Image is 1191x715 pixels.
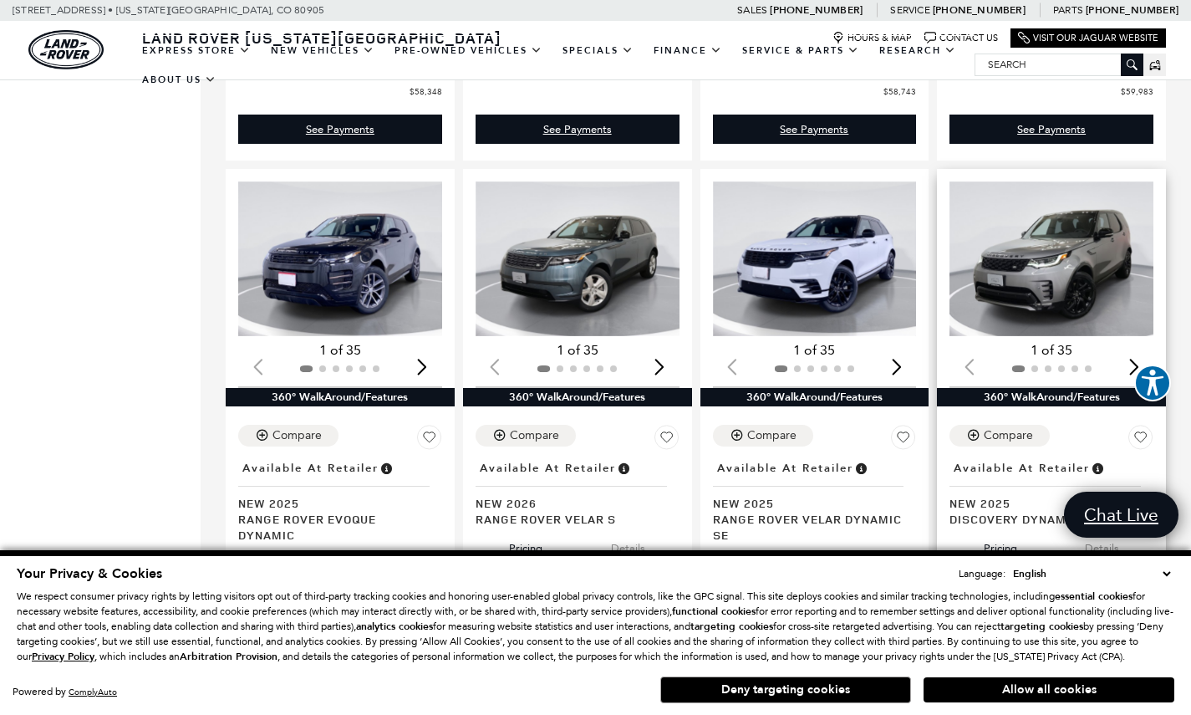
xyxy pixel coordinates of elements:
span: Vehicle is in stock and ready for immediate delivery. Due to demand, availability is subject to c... [1090,459,1105,478]
aside: Accessibility Help Desk [1134,365,1171,405]
a: Available at RetailerNew 2026Range Rover Velar S [476,457,679,527]
div: Next slide [649,349,671,386]
button: details tab [1056,527,1148,564]
span: New 2026 [476,495,667,511]
div: 360° WalkAround/Features [226,388,455,406]
span: Range Rover Velar Dynamic SE [713,511,904,543]
span: Discovery Dynamic SE [949,511,1141,527]
span: Range Rover Velar S [476,511,667,527]
span: Vehicle is in stock and ready for immediate delivery. Due to demand, availability is subject to c... [616,459,631,478]
div: Compare [510,428,559,443]
a: Available at RetailerNew 2025Range Rover Evoque Dynamic [238,457,442,543]
a: land-rover [28,30,104,69]
a: See Payments [238,115,442,144]
div: Powered by [13,687,117,697]
a: Finance [644,36,732,65]
span: Vehicle is in stock and ready for immediate delivery. Due to demand, availability is subject to c... [853,459,868,478]
div: 1 / 2 [238,181,445,336]
div: 1 / 2 [713,181,919,336]
a: See Payments [476,115,679,144]
button: pricing tab [954,527,1046,564]
a: [PHONE_NUMBER] [933,3,1026,17]
a: About Us [132,65,226,94]
img: 2025 Land Rover Range Rover Evoque Dynamic 1 [238,181,445,336]
strong: functional cookies [672,605,756,618]
a: $59,983 [949,85,1153,98]
div: undefined - Range Rover Evoque S [713,115,917,144]
span: Sales [737,4,767,16]
button: Save Vehicle [1128,425,1153,457]
div: Next slide [885,349,908,386]
strong: Arbitration Provision [180,650,277,663]
span: Available at Retailer [717,459,853,478]
span: Available at Retailer [954,459,1090,478]
a: Contact Us [924,32,998,44]
div: 360° WalkAround/Features [937,388,1166,406]
nav: Main Navigation [132,36,975,94]
div: Compare [272,428,322,443]
a: Hours & Map [832,32,912,44]
div: 1 / 2 [476,181,682,336]
a: EXPRESS STORE [132,36,261,65]
div: Next slide [1122,349,1145,386]
a: See Payments [713,115,917,144]
a: Available at RetailerNew 2025Range Rover Velar Dynamic SE [713,457,917,543]
div: undefined - Range Rover Evoque S [476,115,679,144]
div: Next slide [411,349,434,386]
span: New 2025 [713,495,904,511]
strong: targeting cookies [1000,620,1083,633]
span: Service [890,4,929,16]
button: Compare Vehicle [238,425,338,447]
button: details tab [344,543,437,580]
u: Privacy Policy [32,650,94,663]
span: Land Rover [US_STATE][GEOGRAPHIC_DATA] [142,28,501,48]
a: New Vehicles [261,36,384,65]
button: details tab [582,527,674,564]
div: 1 of 35 [949,341,1153,360]
strong: targeting cookies [690,620,773,633]
button: pricing tab [717,543,809,580]
a: Land Rover [US_STATE][GEOGRAPHIC_DATA] [132,28,512,48]
button: Allow all cookies [924,677,1174,702]
div: undefined - Range Rover Evoque S [949,115,1153,144]
a: Specials [552,36,644,65]
button: Compare Vehicle [949,425,1050,447]
div: 360° WalkAround/Features [463,388,692,406]
strong: essential cookies [1055,590,1132,603]
a: ComplyAuto [69,687,117,697]
a: Chat Live [1064,492,1178,538]
div: Language: [959,569,1005,579]
a: See Payments [949,115,1153,144]
a: Research [869,36,966,65]
a: Pre-Owned Vehicles [384,36,552,65]
a: Visit Our Jaguar Website [1018,32,1158,44]
img: 2025 Land Rover Range Rover Velar Dynamic SE 1 [713,181,919,336]
img: Land Rover [28,30,104,69]
div: 1 of 35 [238,341,442,360]
select: Language Select [1009,565,1174,582]
div: Compare [984,428,1033,443]
input: Search [975,54,1143,74]
div: 1 / 2 [949,181,1156,336]
button: Save Vehicle [654,425,679,457]
a: [PHONE_NUMBER] [1086,3,1178,17]
img: 2026 Land Rover Range Rover Velar S 1 [476,181,682,336]
button: pricing tab [243,543,335,580]
a: [PHONE_NUMBER] [770,3,863,17]
img: 2025 Land Rover Discovery Dynamic SE 1 [949,181,1156,336]
button: pricing tab [480,527,572,564]
span: Vehicle is in stock and ready for immediate delivery. Due to demand, availability is subject to c... [379,459,394,478]
button: details tab [819,543,912,580]
button: Save Vehicle [891,425,916,457]
button: Compare Vehicle [476,425,576,447]
button: Compare Vehicle [713,425,813,447]
span: Parts [1053,4,1083,16]
a: Service & Parts [732,36,869,65]
div: 1 of 35 [713,341,917,360]
div: 1 of 35 [476,341,679,360]
span: Chat Live [1076,503,1167,526]
a: [STREET_ADDRESS] • [US_STATE][GEOGRAPHIC_DATA], CO 80905 [13,4,324,16]
div: 360° WalkAround/Features [700,388,929,406]
div: undefined - Discovery Sport S [238,115,442,144]
strong: analytics cookies [356,620,433,633]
